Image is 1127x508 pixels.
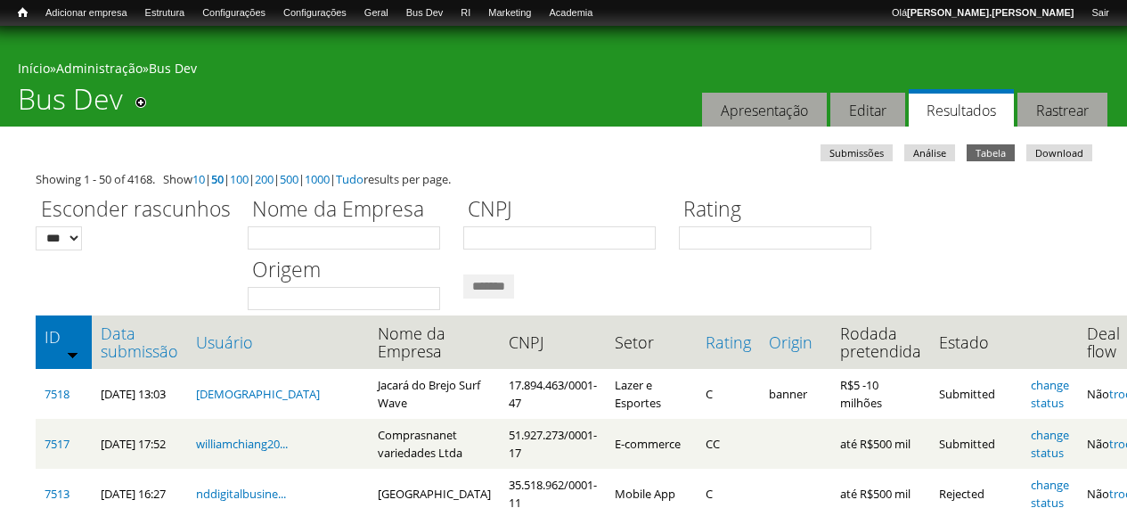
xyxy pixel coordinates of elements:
td: CC [697,419,760,469]
td: Comprasnanet variedades Ltda [369,419,500,469]
label: Origem [248,255,452,287]
a: 200 [255,171,274,187]
a: 7518 [45,386,69,402]
a: Sair [1082,4,1118,22]
div: Showing 1 - 50 of 4168. Show | | | | | | results per page. [36,170,1091,188]
a: Bus Dev [149,60,197,77]
a: Configurações [193,4,274,22]
label: Esconder rascunhos [36,194,236,226]
a: Análise [904,144,955,161]
th: Setor [606,315,697,369]
a: Academia [540,4,601,22]
img: ordem crescente [67,348,78,360]
a: 1000 [305,171,330,187]
td: R$5 -10 milhões [831,369,930,419]
a: ID [45,328,83,346]
th: Nome da Empresa [369,315,500,369]
a: Início [9,4,37,21]
td: [DATE] 13:03 [92,369,187,419]
a: 7517 [45,436,69,452]
a: Administração [56,60,143,77]
td: C [697,369,760,419]
th: Rodada pretendida [831,315,930,369]
a: Resultados [909,89,1014,127]
td: Jacará do Brejo Surf Wave [369,369,500,419]
a: Tabela [967,144,1015,161]
th: Estado [930,315,1022,369]
label: Nome da Empresa [248,194,452,226]
a: Bus Dev [397,4,453,22]
span: Início [18,6,28,19]
a: Estrutura [136,4,194,22]
a: Tudo [336,171,363,187]
a: Geral [355,4,397,22]
a: Apresentação [702,93,827,127]
a: nddigitalbusine... [196,486,286,502]
a: RI [452,4,479,22]
a: 7513 [45,486,69,502]
a: 50 [211,171,224,187]
div: » » [18,60,1109,82]
a: Download [1026,144,1092,161]
a: Rating [706,333,751,351]
a: Início [18,60,50,77]
a: change status [1031,427,1069,461]
a: Marketing [479,4,540,22]
strong: [PERSON_NAME].[PERSON_NAME] [907,7,1074,18]
a: Usuário [196,333,360,351]
a: Olá[PERSON_NAME].[PERSON_NAME] [883,4,1082,22]
label: Rating [679,194,883,226]
a: Rastrear [1017,93,1107,127]
th: CNPJ [500,315,606,369]
td: Submitted [930,419,1022,469]
a: Editar [830,93,905,127]
label: CNPJ [463,194,667,226]
a: change status [1031,377,1069,411]
a: Configurações [274,4,355,22]
td: E-commerce [606,419,697,469]
a: 10 [192,171,205,187]
a: Origin [769,333,822,351]
td: Lazer e Esportes [606,369,697,419]
a: Adicionar empresa [37,4,136,22]
a: 500 [280,171,298,187]
a: 100 [230,171,249,187]
td: até R$500 mil [831,419,930,469]
a: williamchiang20... [196,436,288,452]
a: [DEMOGRAPHIC_DATA] [196,386,320,402]
td: 17.894.463/0001-47 [500,369,606,419]
td: 51.927.273/0001-17 [500,419,606,469]
h1: Bus Dev [18,82,123,127]
a: Submissões [821,144,893,161]
td: [DATE] 17:52 [92,419,187,469]
td: Submitted [930,369,1022,419]
td: banner [760,369,831,419]
a: Data submissão [101,324,178,360]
